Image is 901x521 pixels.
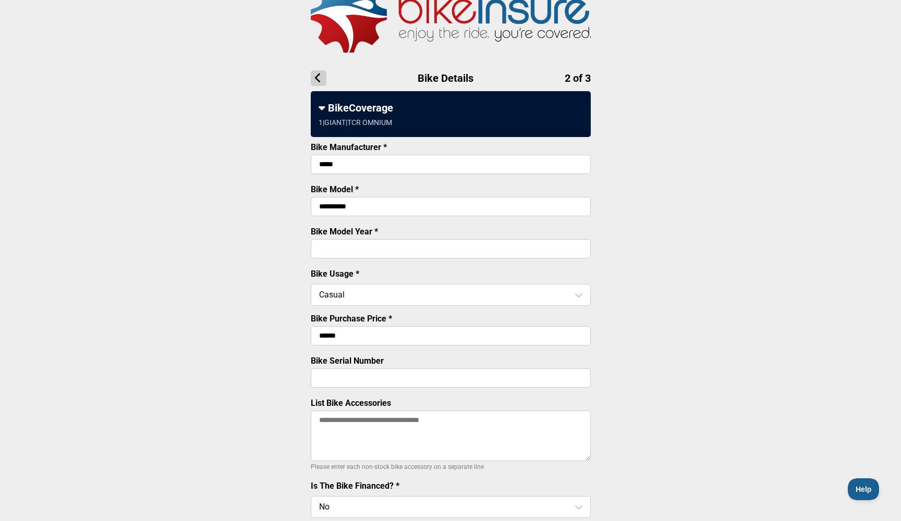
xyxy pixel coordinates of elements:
[848,478,880,500] iframe: Toggle Customer Support
[311,398,391,408] label: List Bike Accessories
[311,227,378,237] label: Bike Model Year *
[565,72,591,84] span: 2 of 3
[311,70,591,86] h1: Bike Details
[311,314,392,324] label: Bike Purchase Price *
[319,102,583,114] div: BikeCoverage
[311,184,359,194] label: Bike Model *
[311,356,384,366] label: Bike Serial Number
[319,118,392,127] div: 1 | GIANT | TCR OMNIUM
[311,481,399,491] label: Is The Bike Financed? *
[311,269,359,279] label: Bike Usage *
[311,461,591,473] p: Please enter each non-stock bike accessory on a separate line
[311,142,387,152] label: Bike Manufacturer *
